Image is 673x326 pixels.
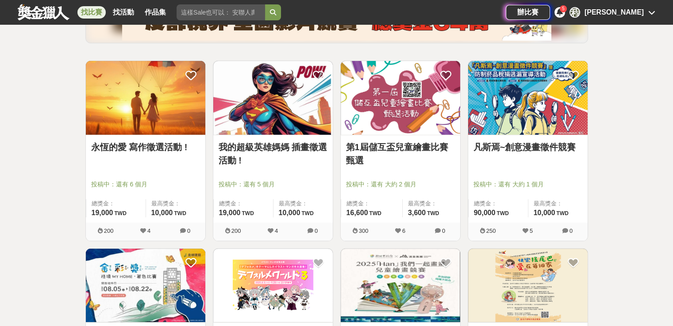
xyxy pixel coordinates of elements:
[346,180,455,189] span: 投稿中：還有 大約 2 個月
[346,199,397,208] span: 總獎金：
[147,227,150,234] span: 4
[92,199,140,208] span: 總獎金：
[301,210,313,216] span: TWD
[174,210,186,216] span: TWD
[213,61,333,135] img: Cover Image
[341,249,460,322] img: Cover Image
[506,5,550,20] a: 辦比賽
[369,210,381,216] span: TWD
[442,227,445,234] span: 0
[279,199,327,208] span: 最高獎金：
[242,210,254,216] span: TWD
[474,199,523,208] span: 總獎金：
[473,180,582,189] span: 投稿中：還有 大約 1 個月
[468,249,588,322] img: Cover Image
[109,6,138,19] a: 找活動
[231,227,241,234] span: 200
[114,210,126,216] span: TWD
[474,209,496,216] span: 90,000
[346,209,368,216] span: 16,600
[408,199,455,208] span: 最高獎金：
[534,199,582,208] span: 最高獎金：
[104,227,114,234] span: 200
[486,227,496,234] span: 250
[408,209,426,216] span: 3,600
[219,140,327,167] a: 我的超級英雄媽媽 插畫徵選活動 !
[86,249,205,322] img: Cover Image
[91,180,200,189] span: 投稿中：還有 6 個月
[496,210,508,216] span: TWD
[213,249,333,322] img: Cover Image
[556,210,568,216] span: TWD
[530,227,533,234] span: 5
[534,209,555,216] span: 10,000
[346,140,455,167] a: 第1屆儲互盃兒童繪畫比賽甄選
[569,227,573,234] span: 0
[569,7,580,18] div: 程
[219,199,268,208] span: 總獎金：
[86,61,205,135] img: Cover Image
[219,209,241,216] span: 19,000
[279,209,300,216] span: 10,000
[92,209,113,216] span: 19,000
[187,227,190,234] span: 0
[275,227,278,234] span: 4
[315,227,318,234] span: 0
[141,6,169,19] a: 作品集
[473,140,582,154] a: 凡斯焉~創意漫畫徵件競賽
[91,140,200,154] a: 永恆的愛 寫作徵選活動 !
[77,6,106,19] a: 找比賽
[562,6,565,11] span: 5
[585,7,644,18] div: [PERSON_NAME]
[359,227,369,234] span: 300
[177,4,265,20] input: 這樣Sale也可以： 安聯人壽創意銷售法募集
[402,227,405,234] span: 6
[341,61,460,135] img: Cover Image
[151,209,173,216] span: 10,000
[468,61,588,135] img: Cover Image
[219,180,327,189] span: 投稿中：還有 5 個月
[427,210,439,216] span: TWD
[151,199,200,208] span: 最高獎金：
